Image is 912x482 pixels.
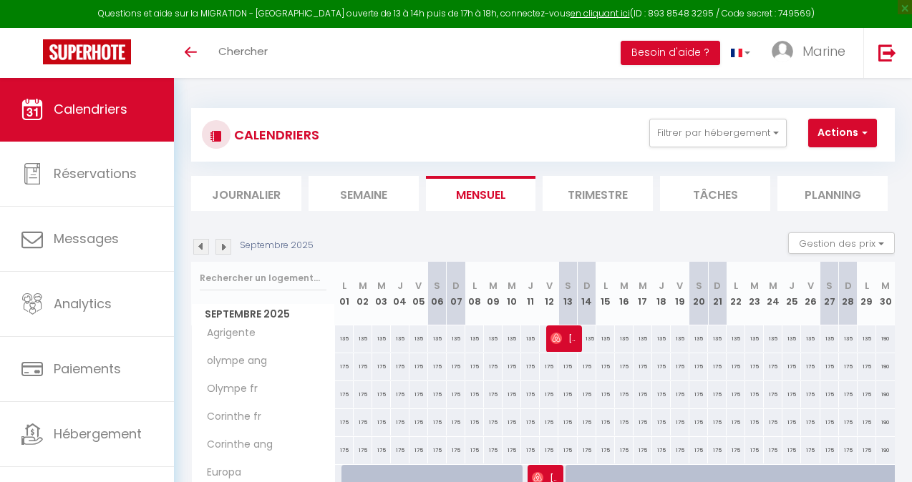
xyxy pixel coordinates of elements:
div: 175 [578,381,596,408]
th: 15 [596,262,615,325]
div: 175 [596,381,615,408]
span: Hébergement [54,425,142,443]
th: 27 [820,262,839,325]
button: Besoin d'aide ? [621,41,720,65]
span: Corinthe ang [194,437,276,453]
button: Actions [808,119,877,147]
abbr: S [565,279,571,292]
div: 190 [876,325,895,352]
abbr: L [342,279,346,292]
th: 29 [858,262,876,325]
div: 135 [839,325,858,352]
span: Europa [194,465,248,481]
span: Messages [54,230,119,247]
div: 175 [596,409,615,436]
div: 175 [801,409,820,436]
li: Semaine [309,176,419,211]
th: 06 [428,262,447,325]
div: 135 [689,325,708,352]
span: Paiements [54,360,121,378]
span: Olympe fr [194,381,261,397]
img: ... [772,41,793,62]
div: 135 [428,325,447,352]
div: 175 [745,381,764,408]
div: 175 [820,409,839,436]
li: Journalier [191,176,301,211]
th: 13 [558,262,577,325]
div: 175 [615,437,634,463]
div: 175 [858,381,876,408]
th: 14 [578,262,596,325]
div: 175 [540,409,558,436]
div: 175 [708,409,727,436]
div: 135 [727,325,745,352]
div: 175 [484,381,503,408]
div: 175 [801,381,820,408]
abbr: J [528,279,533,292]
div: 175 [428,381,447,408]
div: 175 [782,437,801,463]
div: 175 [372,437,391,463]
th: 05 [409,262,428,325]
abbr: M [881,279,890,292]
div: 175 [820,353,839,380]
abbr: M [769,279,777,292]
div: 175 [652,353,671,380]
div: 175 [428,353,447,380]
span: Calendriers [54,100,127,118]
div: 175 [652,381,671,408]
div: 175 [391,353,409,380]
div: 175 [354,409,372,436]
div: 135 [391,325,409,352]
button: Gestion des prix [788,232,895,254]
div: 175 [409,353,428,380]
div: 175 [652,409,671,436]
abbr: D [714,279,721,292]
span: olympe ang [194,353,271,369]
div: 175 [578,437,596,463]
th: 16 [615,262,634,325]
th: 08 [465,262,484,325]
abbr: L [472,279,477,292]
div: 135 [745,325,764,352]
th: 03 [372,262,391,325]
abbr: J [659,279,664,292]
div: 135 [354,325,372,352]
th: 10 [503,262,521,325]
div: 175 [689,353,708,380]
div: 135 [652,325,671,352]
th: 11 [521,262,540,325]
div: 175 [634,409,652,436]
div: 135 [596,325,615,352]
abbr: M [359,279,367,292]
div: 175 [689,437,708,463]
div: 190 [876,353,895,380]
div: 175 [782,381,801,408]
abbr: V [546,279,553,292]
div: 175 [465,353,484,380]
div: 175 [465,381,484,408]
abbr: M [508,279,516,292]
div: 135 [372,325,391,352]
abbr: S [826,279,833,292]
div: 175 [596,353,615,380]
div: 175 [372,353,391,380]
div: 175 [652,437,671,463]
span: Chercher [218,44,268,59]
th: 26 [801,262,820,325]
span: Corinthe fr [194,409,265,425]
div: 175 [615,353,634,380]
div: 135 [447,325,465,352]
div: 175 [634,437,652,463]
a: en cliquant ici [571,7,630,19]
abbr: D [845,279,852,292]
div: 175 [708,353,727,380]
div: 135 [484,325,503,352]
div: 175 [484,437,503,463]
div: 135 [503,325,521,352]
div: 175 [558,353,577,380]
abbr: L [734,279,738,292]
abbr: J [789,279,795,292]
div: 135 [858,325,876,352]
div: 175 [839,381,858,408]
